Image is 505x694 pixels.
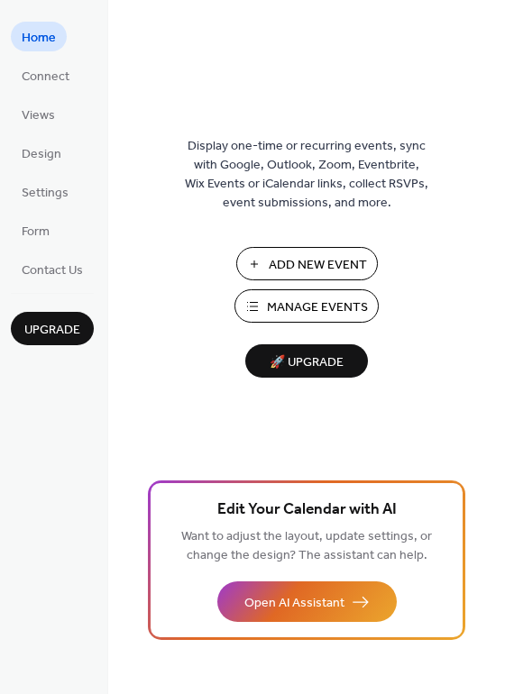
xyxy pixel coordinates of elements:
[11,60,80,90] a: Connect
[22,145,61,164] span: Design
[11,215,60,245] a: Form
[11,22,67,51] a: Home
[244,594,344,613] span: Open AI Assistant
[11,312,94,345] button: Upgrade
[11,177,79,206] a: Settings
[11,99,66,129] a: Views
[11,138,72,168] a: Design
[11,254,94,284] a: Contact Us
[269,256,367,275] span: Add New Event
[22,68,69,87] span: Connect
[256,351,357,375] span: 🚀 Upgrade
[236,247,378,280] button: Add New Event
[267,298,368,317] span: Manage Events
[22,223,50,242] span: Form
[245,344,368,378] button: 🚀 Upgrade
[217,498,397,523] span: Edit Your Calendar with AI
[24,321,80,340] span: Upgrade
[181,525,432,568] span: Want to adjust the layout, update settings, or change the design? The assistant can help.
[22,261,83,280] span: Contact Us
[22,106,55,125] span: Views
[22,184,69,203] span: Settings
[185,137,428,213] span: Display one-time or recurring events, sync with Google, Outlook, Zoom, Eventbrite, Wix Events or ...
[234,289,379,323] button: Manage Events
[22,29,56,48] span: Home
[217,581,397,622] button: Open AI Assistant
